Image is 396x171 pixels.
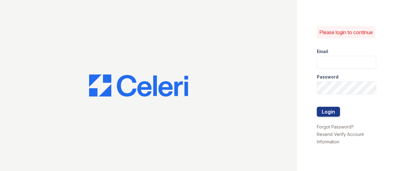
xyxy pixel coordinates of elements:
p: Please login to continue [319,29,373,36]
a: Resend Verify Account Information [317,132,364,144]
label: Email [317,48,328,55]
button: Login [317,107,340,117]
img: CE_Logo_Blue-a8612792a0a2168367f1c8372b55b34899dd931a85d93a1a3d3e32e68fde9ad4.png [89,74,188,97]
label: Password [317,74,338,80]
a: Forgot Password? [317,124,354,129]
